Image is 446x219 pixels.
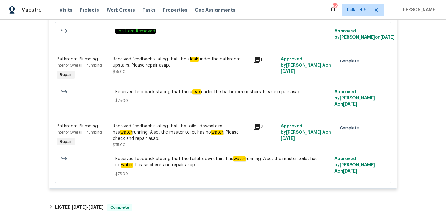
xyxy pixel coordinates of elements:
[115,89,331,95] span: Received feedback stating that the a under the bathroom upstairs. Please repair asap.
[57,57,98,61] span: Bathroom Plumbing
[47,200,399,215] div: LISTED [DATE]-[DATE]Complete
[281,57,331,74] span: Approved by [PERSON_NAME] A on
[80,7,99,13] span: Projects
[334,29,395,40] span: Approved by [PERSON_NAME] on
[57,72,74,78] span: Repair
[113,143,126,147] span: $75.00
[120,130,132,135] em: water
[115,156,331,168] span: Received feedback stating that the toilet downstairs has running. Also, the master toilet has no ...
[195,7,235,13] span: Geo Assignments
[72,205,103,209] span: -
[334,90,375,107] span: Approved by [PERSON_NAME] A on
[89,205,103,209] span: [DATE]
[115,98,331,104] span: $75.00
[381,35,395,40] span: [DATE]
[190,57,199,62] em: leak
[281,69,295,74] span: [DATE]
[343,169,357,174] span: [DATE]
[192,89,201,94] em: leak
[281,136,295,141] span: [DATE]
[113,70,126,74] span: $75.00
[340,58,362,64] span: Complete
[399,7,437,13] span: [PERSON_NAME]
[253,123,277,131] div: 2
[60,7,72,13] span: Visits
[57,131,102,134] span: Interior Overall - Plumbing
[115,29,156,34] em: Line Item Removed
[21,7,42,13] span: Maestro
[57,124,98,128] span: Bathroom Plumbing
[253,56,277,64] div: 1
[333,4,337,10] div: 604
[211,130,223,135] em: water
[113,56,249,69] div: Received feedback stating that the a under the bathroom upstairs. Please repair asap.
[108,204,132,211] span: Complete
[142,8,156,12] span: Tasks
[121,163,133,168] em: water
[72,205,87,209] span: [DATE]
[343,102,357,107] span: [DATE]
[163,7,187,13] span: Properties
[281,124,331,141] span: Approved by [PERSON_NAME] A on
[340,125,362,131] span: Complete
[57,139,74,145] span: Repair
[334,157,375,174] span: Approved by [PERSON_NAME] A on
[113,123,249,142] div: Received feedback stating that the toilet downstairs has running. Also, the master toilet has no ...
[347,7,370,13] span: Dallas + 60
[115,171,331,177] span: $75.00
[57,64,102,67] span: Interior Overall - Plumbing
[107,7,135,13] span: Work Orders
[233,156,246,161] em: water
[55,204,103,211] h6: LISTED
